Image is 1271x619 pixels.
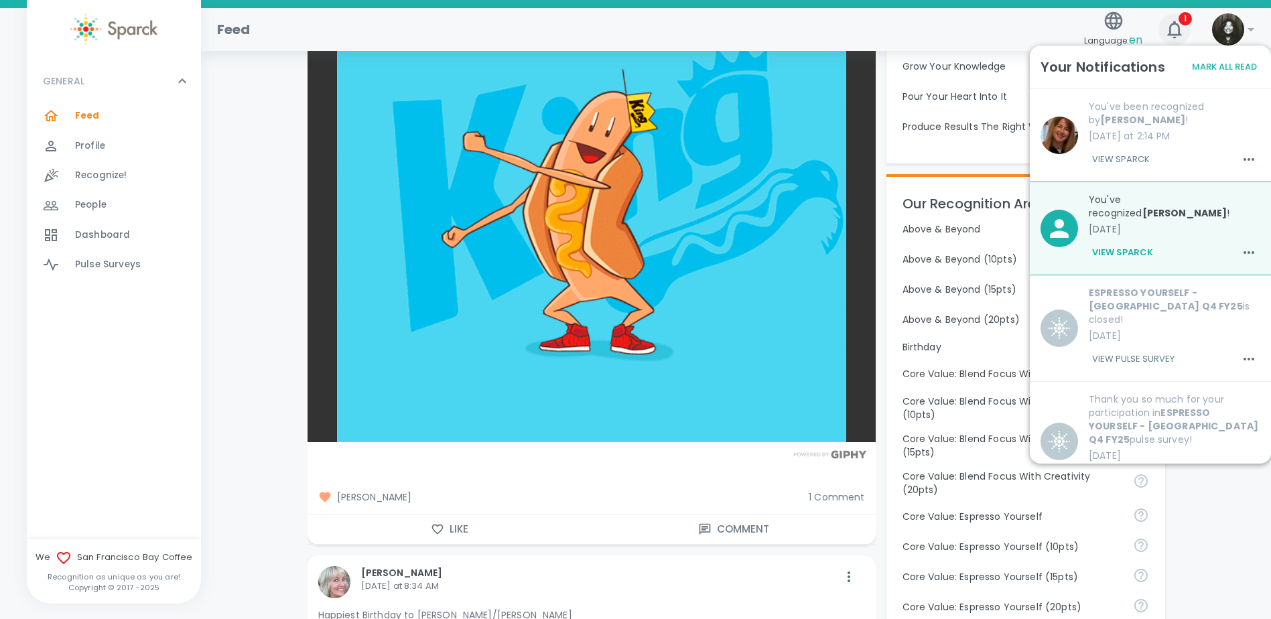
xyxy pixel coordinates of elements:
[27,61,201,101] div: GENERAL
[1158,13,1191,46] button: 1
[1049,318,1070,339] img: BQaiEiBogYIGKEBX0BIgaIGLCniC+Iy7N1stMIOgAAAABJRU5ErkJggg==
[361,566,838,579] p: [PERSON_NAME]
[902,222,1122,236] p: Above & Beyond
[27,250,201,279] a: Pulse Surveys
[1179,12,1192,25] span: 1
[75,139,105,153] span: Profile
[902,340,1149,354] p: Birthday
[1089,241,1156,264] button: View Sparck
[318,490,799,504] span: [PERSON_NAME]
[1089,393,1260,446] p: Thank you so much for your participation in pulse survey!
[27,571,201,582] p: Recognition as unique as you are!
[902,313,1122,326] p: Above & Beyond (20pts)
[361,579,838,593] p: [DATE] at 8:34 AM
[27,582,201,593] p: Copyright © 2017 - 2025
[790,450,870,459] img: Powered by GIPHY
[902,283,1122,296] p: Above & Beyond (15pts)
[902,570,1122,583] p: Core Value: Espresso Yourself (15pts)
[1089,129,1260,143] p: [DATE] at 2:14 PM
[27,101,201,131] a: Feed
[902,510,1122,523] p: Core Value: Espresso Yourself
[902,600,1122,614] p: Core Value: Espresso Yourself (20pts)
[1089,193,1260,220] p: You've recognized !
[902,367,1122,381] p: Core Value: Blend Focus With Creativity
[1089,449,1260,462] p: [DATE]
[902,90,1122,103] p: Pour Your Heart Into It
[1133,598,1149,614] svg: Share your voice and your ideas
[1089,406,1258,446] b: ESPRESSO YOURSELF - [GEOGRAPHIC_DATA] Q4 FY25
[217,19,251,40] h1: Feed
[1041,117,1078,154] img: blob
[1133,507,1149,523] svg: Share your voice and your ideas
[1089,100,1260,127] p: You've been recognized by !
[592,515,876,543] button: Comment
[1049,431,1070,452] img: BQaiEiBogYIGKEBX0BIgaIGLCniC+Iy7N1stMIOgAAAABJRU5ErkJggg==
[43,74,84,88] p: GENERAL
[1100,113,1185,127] b: [PERSON_NAME]
[1133,567,1149,583] svg: Share your voice and your ideas
[27,131,201,161] a: Profile
[1089,222,1260,236] p: [DATE]
[27,161,201,190] a: Recognize!
[1084,31,1142,50] span: Language:
[902,470,1122,496] p: Core Value: Blend Focus With Creativity (20pts)
[27,220,201,250] a: Dashboard
[75,258,141,271] span: Pulse Surveys
[27,13,201,45] a: Sparck logo
[27,550,201,566] span: We San Francisco Bay Coffee
[902,395,1122,421] p: Core Value: Blend Focus With Creativity (10pts)
[75,109,100,123] span: Feed
[1129,32,1142,48] span: en
[75,169,127,182] span: Recognize!
[902,60,1122,73] p: Grow Your Knowledge
[1212,13,1244,46] img: Picture of Angel
[27,101,201,285] div: GENERAL
[1079,6,1148,54] button: Language:en
[1133,537,1149,553] svg: Share your voice and your ideas
[809,490,864,504] span: 1 Comment
[27,190,201,220] a: People
[1089,286,1243,313] b: ESPRESSO YOURSELF - [GEOGRAPHIC_DATA] Q4 FY25
[70,13,157,45] img: Sparck logo
[902,432,1122,459] p: Core Value: Blend Focus With Creativity (15pts)
[308,515,592,543] button: Like
[1133,473,1149,489] svg: Achieve goals today and innovate for tomorrow
[902,193,1149,214] p: Our Recognition Areas
[1089,148,1153,171] button: View Sparck
[1142,206,1227,220] b: [PERSON_NAME]
[318,566,350,598] img: Picture of Linda Chock
[1089,348,1178,370] button: View Pulse Survey
[902,253,1122,266] p: Above & Beyond (10pts)
[1041,56,1165,78] h6: Your Notifications
[1089,286,1260,326] p: is closed!
[75,198,107,212] span: People
[1089,329,1260,342] p: [DATE]
[902,540,1122,553] p: Core Value: Espresso Yourself (10pts)
[902,120,1122,133] p: Produce Results The Right Way
[75,228,130,242] span: Dashboard
[1189,57,1260,78] button: Mark All Read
